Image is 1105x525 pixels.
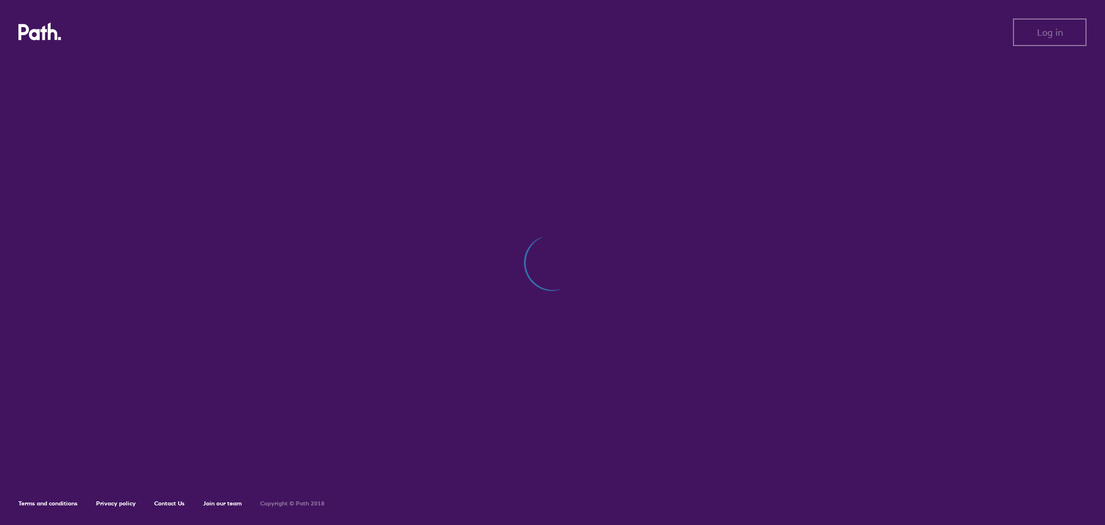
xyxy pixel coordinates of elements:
h6: Copyright © Path 2018 [260,500,325,507]
a: Privacy policy [96,500,136,507]
a: Contact Us [154,500,185,507]
button: Log in [1013,18,1087,46]
span: Log in [1037,27,1063,37]
a: Join our team [203,500,242,507]
a: Terms and conditions [18,500,78,507]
